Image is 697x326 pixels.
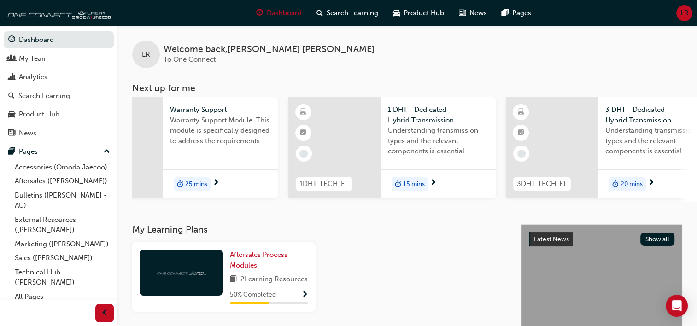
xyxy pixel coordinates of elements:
[4,106,114,123] a: Product Hub
[11,188,114,213] a: Bulletins ([PERSON_NAME] - AU)
[300,106,306,118] span: learningResourceType_ELEARNING-icon
[386,4,451,23] a: car-iconProduct Hub
[518,127,524,139] span: booktick-icon
[403,179,425,190] span: 15 mins
[267,8,302,18] span: Dashboard
[230,250,287,269] span: Aftersales Process Modules
[8,73,15,81] span: chart-icon
[502,7,509,19] span: pages-icon
[388,105,488,125] span: 1 DHT - Dedicated Hybrid Transmission
[512,8,531,18] span: Pages
[301,291,308,299] span: Show Progress
[177,178,183,190] span: duration-icon
[529,232,674,247] a: Latest NewsShow all
[666,295,688,317] div: Open Intercom Messenger
[621,179,643,190] span: 20 mins
[18,91,70,101] div: Search Learning
[11,251,114,265] a: Sales ([PERSON_NAME])
[612,178,619,190] span: duration-icon
[4,143,114,160] button: Pages
[299,150,308,158] span: learningRecordVerb_NONE-icon
[309,4,386,23] a: search-iconSearch Learning
[680,8,689,18] span: LR
[164,55,216,64] span: To One Connect
[388,125,488,157] span: Understanding transmission types and the relevant components is essential knowledge required for ...
[11,213,114,237] a: External Resources ([PERSON_NAME])
[8,111,15,119] span: car-icon
[4,87,114,105] a: Search Learning
[4,31,114,48] a: Dashboard
[300,127,306,139] span: booktick-icon
[101,308,108,319] span: prev-icon
[404,8,444,18] span: Product Hub
[8,36,15,44] span: guage-icon
[288,97,496,198] a: 1DHT-TECH-EL1 DHT - Dedicated Hybrid TransmissionUnderstanding transmission types and the relevan...
[534,235,569,243] span: Latest News
[11,160,114,175] a: Accessories (Omoda Jaecoo)
[316,7,323,19] span: search-icon
[256,7,263,19] span: guage-icon
[11,290,114,304] a: All Pages
[459,7,466,19] span: news-icon
[142,49,150,60] span: LR
[494,4,539,23] a: pages-iconPages
[676,5,692,21] button: LR
[451,4,494,23] a: news-iconNews
[240,274,308,285] span: 2 Learning Resources
[517,179,567,189] span: 3DHT-TECH-EL
[212,179,219,187] span: next-icon
[4,50,114,67] a: My Team
[230,274,237,285] span: book-icon
[156,268,206,277] img: oneconnect
[430,179,437,187] span: next-icon
[70,97,278,198] a: Warranty SupportWarranty Support Module. This module is specifically designed to address the requ...
[170,105,270,115] span: Warranty Support
[327,8,378,18] span: Search Learning
[164,44,375,55] span: Welcome back , [PERSON_NAME] [PERSON_NAME]
[4,69,114,86] a: Analytics
[19,72,47,82] div: Analytics
[11,174,114,188] a: Aftersales ([PERSON_NAME])
[8,148,15,156] span: pages-icon
[8,55,15,63] span: people-icon
[301,289,308,301] button: Show Progress
[8,129,15,138] span: news-icon
[648,179,655,187] span: next-icon
[469,8,487,18] span: News
[11,265,114,290] a: Technical Hub ([PERSON_NAME])
[230,290,276,300] span: 50 % Completed
[640,233,675,246] button: Show all
[395,178,401,190] span: duration-icon
[4,29,114,143] button: DashboardMy TeamAnalyticsSearch LearningProduct HubNews
[5,4,111,22] img: oneconnect
[117,83,697,93] h3: Next up for me
[4,125,114,142] a: News
[104,146,110,158] span: up-icon
[517,150,526,158] span: learningRecordVerb_NONE-icon
[19,109,59,120] div: Product Hub
[230,250,308,270] a: Aftersales Process Modules
[170,115,270,146] span: Warranty Support Module. This module is specifically designed to address the requirements and pro...
[11,237,114,251] a: Marketing ([PERSON_NAME])
[299,179,349,189] span: 1DHT-TECH-EL
[19,128,36,139] div: News
[8,92,15,100] span: search-icon
[19,146,38,157] div: Pages
[185,179,207,190] span: 25 mins
[393,7,400,19] span: car-icon
[518,106,524,118] span: learningResourceType_ELEARNING-icon
[132,224,506,235] h3: My Learning Plans
[19,53,48,64] div: My Team
[249,4,309,23] a: guage-iconDashboard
